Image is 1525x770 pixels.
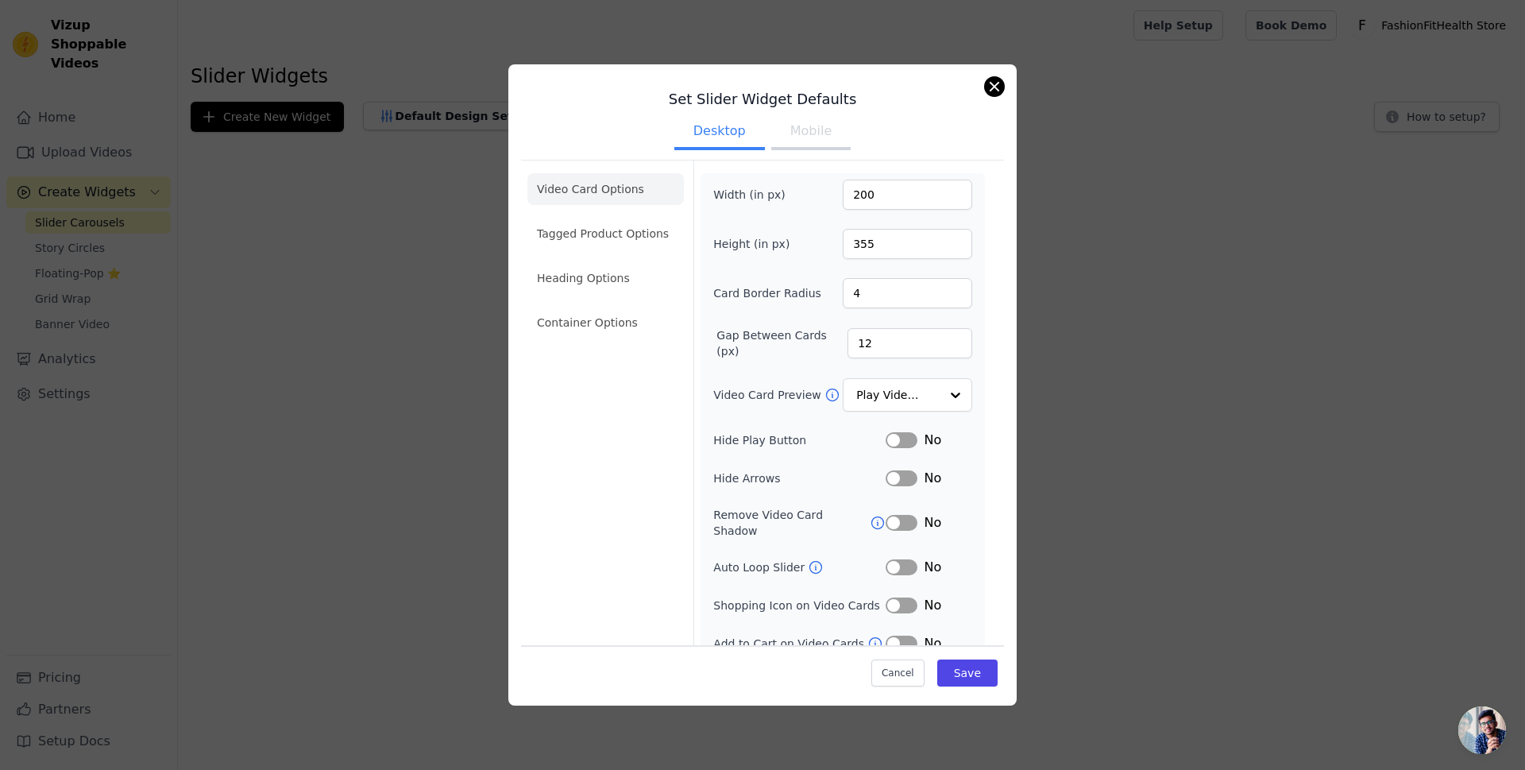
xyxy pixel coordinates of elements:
[924,634,941,653] span: No
[713,636,867,652] label: Add to Cart on Video Cards
[771,115,851,150] button: Mobile
[924,596,941,615] span: No
[713,470,886,486] label: Hide Arrows
[527,173,684,205] li: Video Card Options
[713,187,800,203] label: Width (in px)
[713,559,808,575] label: Auto Loop Slider
[713,432,886,448] label: Hide Play Button
[527,307,684,339] li: Container Options
[713,507,870,539] label: Remove Video Card Shadow
[674,115,765,150] button: Desktop
[713,598,886,613] label: Shopping Icon on Video Cards
[713,387,824,403] label: Video Card Preview
[1458,706,1506,754] div: Open chat
[527,262,684,294] li: Heading Options
[924,558,941,577] span: No
[985,77,1004,96] button: Close modal
[924,431,941,450] span: No
[924,469,941,488] span: No
[937,660,998,687] button: Save
[713,285,821,301] label: Card Border Radius
[521,90,1004,109] h3: Set Slider Widget Defaults
[871,660,925,687] button: Cancel
[924,513,941,532] span: No
[527,218,684,250] li: Tagged Product Options
[716,327,847,359] label: Gap Between Cards (px)
[713,236,800,252] label: Height (in px)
